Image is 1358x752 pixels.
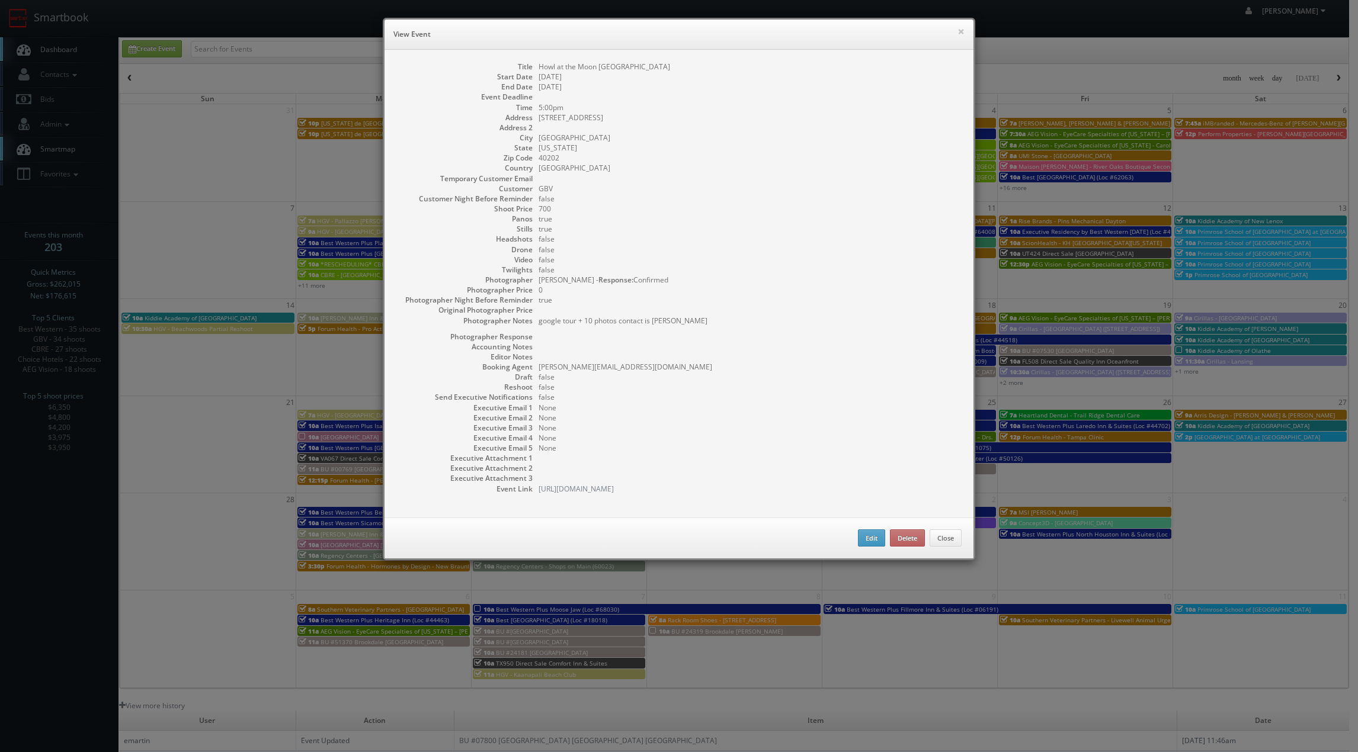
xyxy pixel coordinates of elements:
[598,275,633,285] b: Response:
[396,234,533,244] dt: Headshots
[539,153,962,163] dd: 40202
[396,285,533,295] dt: Photographer Price
[396,362,533,372] dt: Booking Agent
[539,372,962,382] dd: false
[396,255,533,265] dt: Video
[396,473,533,483] dt: Executive Attachment 3
[539,413,962,423] dd: None
[396,113,533,123] dt: Address
[539,423,962,433] dd: None
[396,372,533,382] dt: Draft
[539,62,962,72] dd: Howl at the Moon [GEOGRAPHIC_DATA]
[396,413,533,423] dt: Executive Email 2
[396,153,533,163] dt: Zip Code
[539,255,962,265] dd: false
[396,463,533,473] dt: Executive Attachment 2
[396,295,533,305] dt: Photographer Night Before Reminder
[396,484,533,494] dt: Event Link
[396,342,533,352] dt: Accounting Notes
[539,234,962,244] dd: false
[890,529,925,547] button: Delete
[396,305,533,315] dt: Original Photographer Price
[957,27,965,36] button: ×
[539,214,962,224] dd: true
[396,194,533,204] dt: Customer Night Before Reminder
[539,224,962,234] dd: true
[539,295,962,305] dd: true
[539,72,962,82] dd: [DATE]
[396,433,533,443] dt: Executive Email 4
[539,403,962,413] dd: None
[539,382,962,392] dd: false
[539,484,614,494] a: [URL][DOMAIN_NAME]
[396,62,533,72] dt: Title
[396,92,533,102] dt: Event Deadline
[539,392,962,402] dd: false
[396,245,533,255] dt: Drone
[396,173,533,184] dt: Temporary Customer Email
[396,224,533,234] dt: Stills
[396,382,533,392] dt: Reshoot
[396,133,533,143] dt: City
[539,194,962,204] dd: false
[539,265,962,275] dd: false
[539,275,962,285] dd: [PERSON_NAME] - Confirmed
[396,184,533,194] dt: Customer
[396,72,533,82] dt: Start Date
[396,275,533,285] dt: Photographer
[396,143,533,153] dt: State
[396,392,533,402] dt: Send Executive Notifications
[539,204,962,214] dd: 700
[396,82,533,92] dt: End Date
[396,453,533,463] dt: Executive Attachment 1
[396,204,533,214] dt: Shoot Price
[396,443,533,453] dt: Executive Email 5
[396,163,533,173] dt: Country
[539,102,962,113] dd: 5:00pm
[396,123,533,133] dt: Address 2
[539,113,962,123] dd: [STREET_ADDRESS]
[396,423,533,433] dt: Executive Email 3
[539,143,962,153] dd: [US_STATE]
[539,133,962,143] dd: [GEOGRAPHIC_DATA]
[539,184,962,194] dd: GBV
[539,443,962,453] dd: None
[539,82,962,92] dd: [DATE]
[396,214,533,224] dt: Panos
[539,362,962,372] dd: [PERSON_NAME][EMAIL_ADDRESS][DOMAIN_NAME]
[393,28,965,40] h6: View Event
[396,403,533,413] dt: Executive Email 1
[539,433,962,443] dd: None
[396,265,533,275] dt: Twilights
[396,102,533,113] dt: Time
[539,316,962,326] pre: google tour + 10 photos contact is [PERSON_NAME]
[539,285,962,295] dd: 0
[858,529,885,547] button: Edit
[539,245,962,255] dd: false
[396,332,533,342] dt: Photographer Response
[396,352,533,362] dt: Editor Notes
[396,316,533,326] dt: Photographer Notes
[930,529,962,547] button: Close
[539,163,962,173] dd: [GEOGRAPHIC_DATA]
